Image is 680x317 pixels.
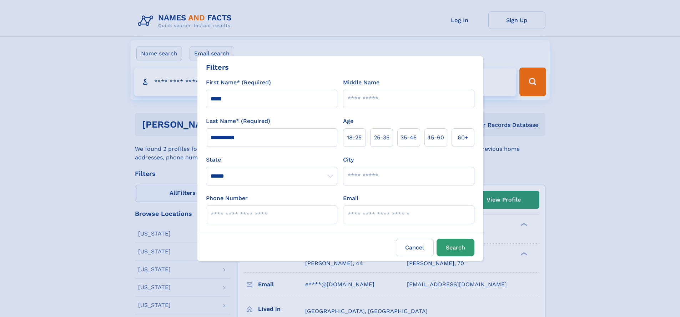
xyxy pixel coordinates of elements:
[206,117,270,125] label: Last Name* (Required)
[396,239,434,256] label: Cancel
[427,133,444,142] span: 45‑60
[343,78,379,87] label: Middle Name
[206,62,229,73] div: Filters
[437,239,474,256] button: Search
[206,155,337,164] label: State
[206,78,271,87] label: First Name* (Required)
[343,155,354,164] label: City
[206,194,248,203] label: Phone Number
[343,117,353,125] label: Age
[458,133,468,142] span: 60+
[343,194,358,203] label: Email
[347,133,362,142] span: 18‑25
[401,133,417,142] span: 35‑45
[374,133,389,142] span: 25‑35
